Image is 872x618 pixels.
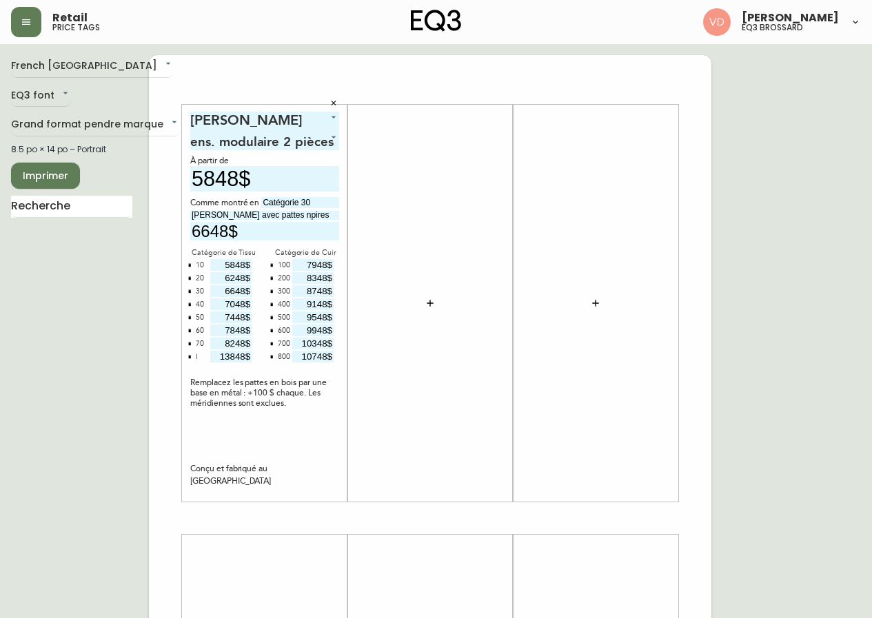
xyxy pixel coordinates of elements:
[278,298,290,311] div: 400
[292,351,334,362] input: Prix sans le $
[292,259,334,271] input: Prix sans le $
[292,272,334,284] input: Prix sans le $
[278,272,290,285] div: 200
[190,222,339,240] input: Prix sans le $
[190,247,257,259] div: Catégorie de Tissu
[52,23,100,32] h5: price tags
[292,285,334,297] input: Prix sans le $
[742,23,803,32] h5: eq3 brossard
[190,156,339,166] div: À partir de
[278,338,290,351] div: 700
[278,351,290,364] div: 800
[11,143,132,156] div: 8.5 po × 14 po – Portrait
[196,338,204,351] div: 70
[52,12,88,23] span: Retail
[292,325,334,336] input: Prix sans le $
[196,259,204,272] div: 10
[210,285,252,297] input: Prix sans le $
[196,272,204,285] div: 20
[190,129,339,150] div: ens. modulaire 2 pièces
[272,247,339,259] div: Catégorie de Cuir
[11,196,132,218] input: Recherche
[196,285,204,298] div: 30
[190,166,339,192] input: Prix sans le $
[190,112,339,129] div: [PERSON_NAME]
[261,197,339,208] input: Tissu/cuir et pattes
[210,325,252,336] input: Prix sans le $
[292,298,334,310] input: Prix sans le $
[196,298,204,311] div: 40
[210,338,252,349] input: Prix sans le $
[190,378,339,409] div: Remplacez les pattes en bois par une base en métal : +100 $ chaque. Les méridiennes sont exclues.
[292,338,334,349] input: Prix sans le $
[278,259,290,272] div: 100
[11,55,174,78] div: French [GEOGRAPHIC_DATA]
[11,114,180,136] div: Grand format pendre marque
[196,325,204,338] div: 60
[278,325,290,338] div: 600
[278,311,290,325] div: 500
[411,10,462,32] img: logo
[196,351,198,364] div: I
[278,285,290,298] div: 300
[210,298,252,310] input: Prix sans le $
[210,259,252,271] input: Prix sans le $
[210,351,252,362] input: Prix sans le $
[190,197,261,209] span: Comme montré en
[292,311,334,323] input: Prix sans le $
[11,163,80,189] button: Imprimer
[22,167,69,185] span: Imprimer
[210,311,252,323] input: Prix sans le $
[196,311,204,325] div: 50
[11,85,71,107] div: EQ3 font
[703,8,731,36] img: 34cbe8de67806989076631741e6a7c6b
[210,272,252,284] input: Prix sans le $
[190,463,339,488] div: Conçu et fabriqué au [GEOGRAPHIC_DATA]
[742,12,839,23] span: [PERSON_NAME]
